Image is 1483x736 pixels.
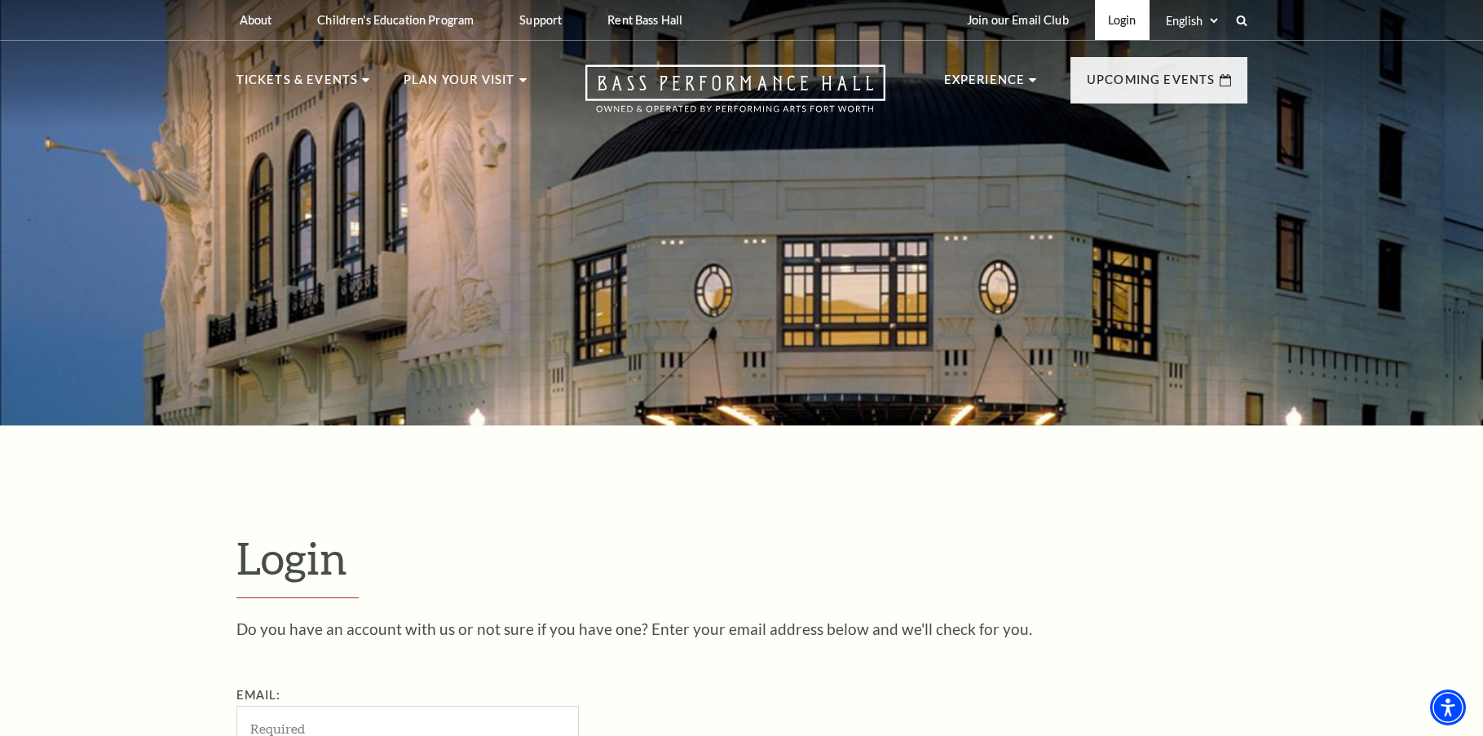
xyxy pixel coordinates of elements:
p: Rent Bass Hall [607,13,682,27]
p: Children's Education Program [317,13,474,27]
p: Tickets & Events [236,70,359,99]
a: Open this option [527,64,944,129]
p: Plan Your Visit [404,70,515,99]
p: Support [519,13,562,27]
p: Upcoming Events [1087,70,1216,99]
span: Login [236,531,347,584]
p: Experience [944,70,1026,99]
select: Select: [1163,13,1220,29]
p: About [240,13,272,27]
p: Do you have an account with us or not sure if you have one? Enter your email address below and we... [236,621,1247,637]
div: Accessibility Menu [1430,690,1466,725]
label: Email: [236,688,281,702]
